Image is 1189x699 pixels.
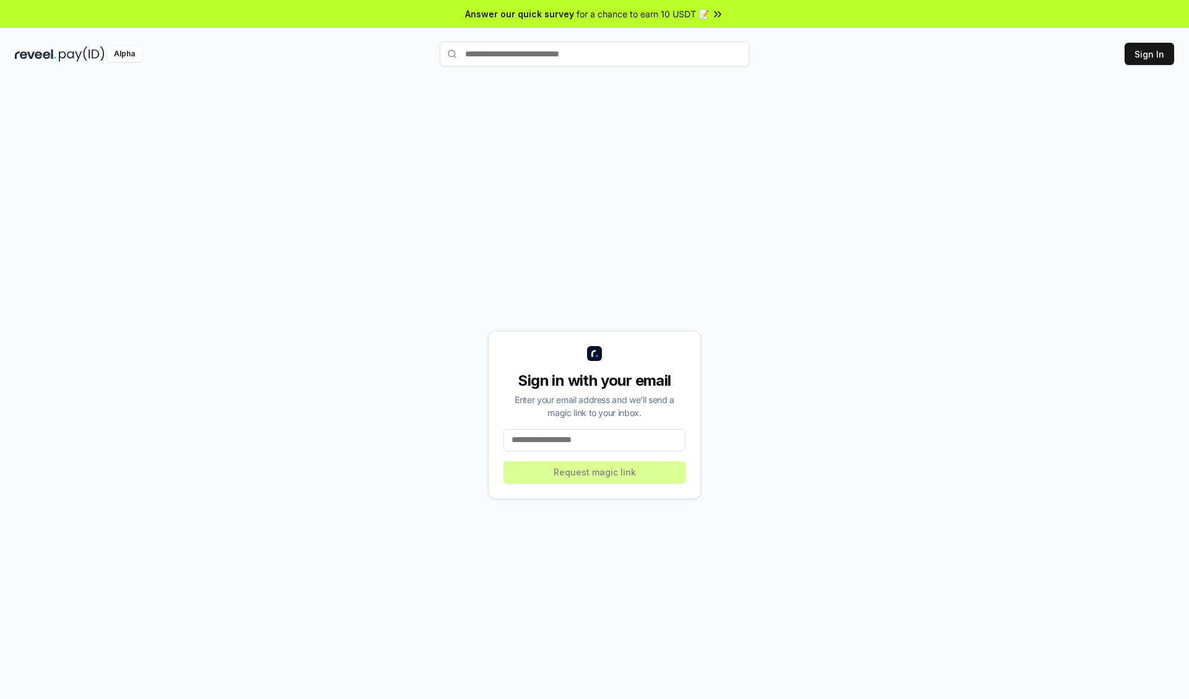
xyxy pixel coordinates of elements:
div: Alpha [107,46,142,62]
img: reveel_dark [15,46,56,62]
span: for a chance to earn 10 USDT 📝 [577,7,709,20]
span: Answer our quick survey [465,7,574,20]
div: Sign in with your email [503,371,686,391]
button: Sign In [1125,43,1174,65]
div: Enter your email address and we’ll send a magic link to your inbox. [503,393,686,419]
img: logo_small [587,346,602,361]
img: pay_id [59,46,105,62]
